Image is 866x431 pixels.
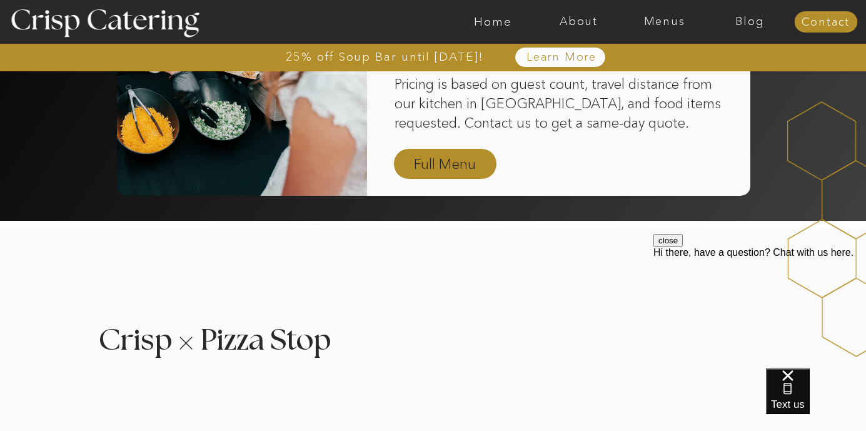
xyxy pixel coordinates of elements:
a: Contact [794,16,857,29]
a: Home [450,16,536,28]
iframe: podium webchat widget bubble [766,368,866,431]
h3: Crisp Pizza Stop [98,326,351,350]
a: Learn More [498,51,626,64]
a: Blog [707,16,793,28]
iframe: podium webchat widget prompt [653,234,866,384]
a: Menus [622,16,707,28]
a: Full Menu [409,154,481,176]
a: 25% off Soup Bar until [DATE]! [241,51,529,63]
p: Pricing is based on guest count, travel distance from our kitchen in [GEOGRAPHIC_DATA], and food ... [395,75,733,134]
a: About [536,16,622,28]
